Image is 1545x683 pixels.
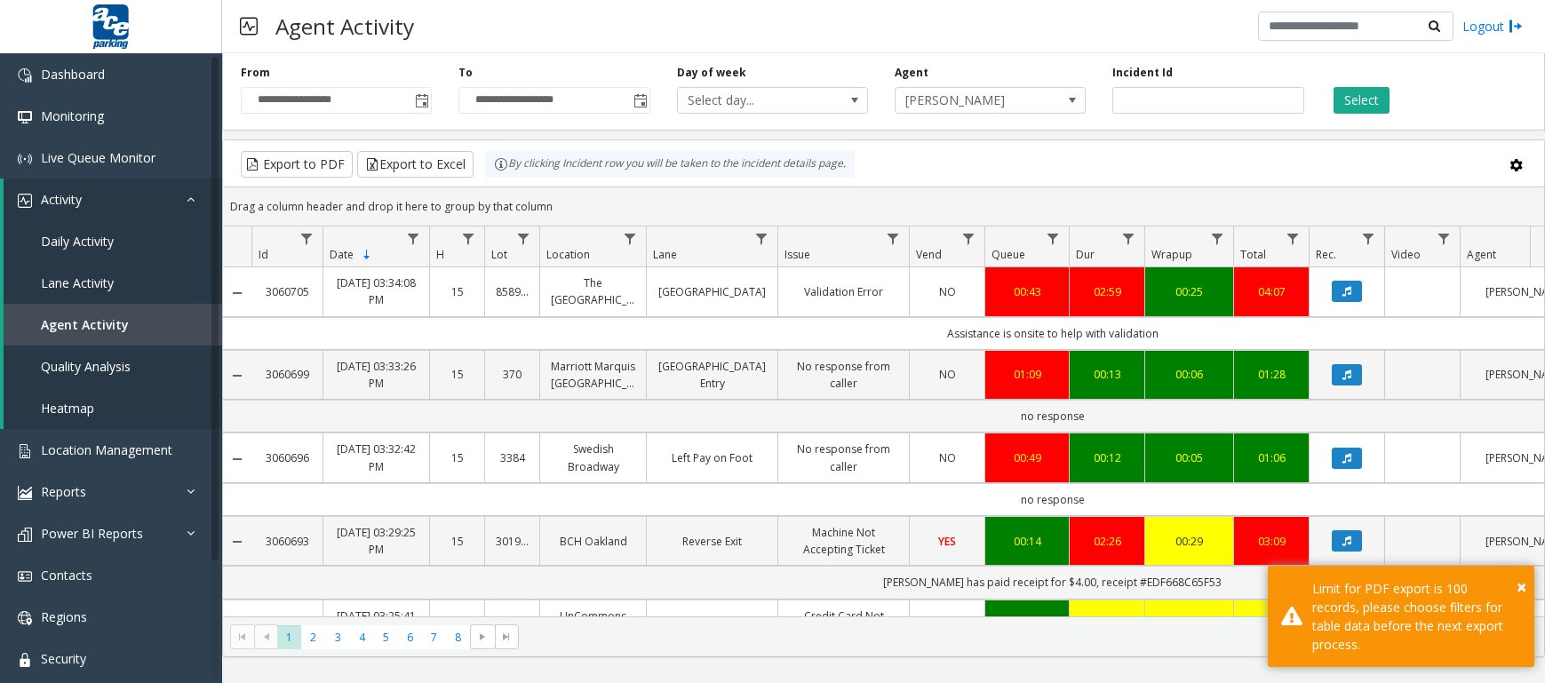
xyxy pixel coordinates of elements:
[1462,17,1523,36] a: Logout
[630,88,649,113] span: Toggle popup
[496,615,529,632] a: 773012
[436,247,444,262] span: H
[240,4,258,48] img: pageIcon
[1156,366,1222,383] a: 00:06
[262,283,312,300] a: 3060705
[411,88,431,113] span: Toggle popup
[1281,226,1305,250] a: Total Filter Menu
[18,528,32,542] img: 'icon'
[920,449,974,466] a: NO
[4,179,222,220] a: Activity
[295,226,319,250] a: Id Filter Menu
[496,283,529,300] a: 858921
[657,283,767,300] a: [GEOGRAPHIC_DATA]
[1156,533,1222,550] a: 00:29
[457,226,481,250] a: H Filter Menu
[41,483,86,500] span: Reports
[551,441,635,474] a: Swedish Broadway
[1156,615,1222,632] a: 00:38
[789,358,898,392] a: No response from caller
[920,283,974,300] a: NO
[4,220,222,262] a: Daily Activity
[678,88,830,113] span: Select day...
[551,274,635,308] a: The [GEOGRAPHIC_DATA]
[485,151,855,178] div: By clicking Incident row you will be taken to the incident details page.
[4,262,222,304] a: Lane Activity
[1245,283,1298,300] a: 04:07
[881,226,905,250] a: Issue Filter Menu
[422,625,446,649] span: Page 7
[18,68,32,83] img: 'icon'
[259,247,268,262] span: Id
[1245,533,1298,550] a: 03:09
[277,625,301,649] span: Page 1
[1206,226,1230,250] a: Wrapup Filter Menu
[920,533,974,550] a: YES
[789,441,898,474] a: No response from caller
[398,625,422,649] span: Page 6
[41,608,87,625] span: Regions
[546,247,590,262] span: Location
[1245,615,1298,632] div: 02:32
[334,274,418,308] a: [DATE] 03:34:08 PM
[996,533,1058,550] div: 00:14
[41,316,129,333] span: Agent Activity
[330,247,354,262] span: Date
[618,226,642,250] a: Location Filter Menu
[784,247,810,262] span: Issue
[657,615,767,632] a: PS3 Northwest Exit
[441,533,474,550] a: 15
[458,65,473,81] label: To
[18,653,32,667] img: 'icon'
[1156,283,1222,300] a: 00:25
[1245,366,1298,383] div: 01:28
[441,283,474,300] a: 15
[1517,575,1526,599] span: ×
[1080,366,1134,383] div: 00:13
[223,286,251,300] a: Collapse Details
[18,194,32,208] img: 'icon'
[1432,226,1456,250] a: Video Filter Menu
[996,366,1058,383] a: 01:09
[446,625,470,649] span: Page 8
[653,247,677,262] span: Lane
[41,149,155,166] span: Live Queue Monitor
[996,615,1058,632] a: 00:16
[657,358,767,392] a: [GEOGRAPHIC_DATA] Entry
[750,226,774,250] a: Lane Filter Menu
[41,441,172,458] span: Location Management
[1334,87,1390,114] button: Select
[494,157,508,171] img: infoIcon.svg
[4,345,222,387] a: Quality Analysis
[441,615,474,632] a: 15
[1080,533,1134,550] a: 02:26
[496,366,529,383] a: 370
[334,358,418,392] a: [DATE] 03:33:26 PM
[938,534,956,549] span: YES
[1509,17,1523,36] img: logout
[895,65,928,81] label: Agent
[41,650,86,667] span: Security
[223,369,251,383] a: Collapse Details
[18,444,32,458] img: 'icon'
[495,624,519,649] span: Go to the last page
[241,151,353,178] button: Export to PDF
[262,533,312,550] a: 3060693
[551,533,635,550] a: BCH Oakland
[896,88,1047,113] span: [PERSON_NAME]
[41,567,92,584] span: Contacts
[992,247,1025,262] span: Queue
[1080,449,1134,466] a: 00:12
[1080,615,1134,632] div: 01:38
[1112,65,1173,81] label: Incident Id
[657,533,767,550] a: Reverse Exit
[262,449,312,466] a: 3060696
[939,367,956,382] span: NO
[789,608,898,641] a: Credit Card Not Reading
[267,4,423,48] h3: Agent Activity
[223,452,251,466] a: Collapse Details
[441,366,474,383] a: 15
